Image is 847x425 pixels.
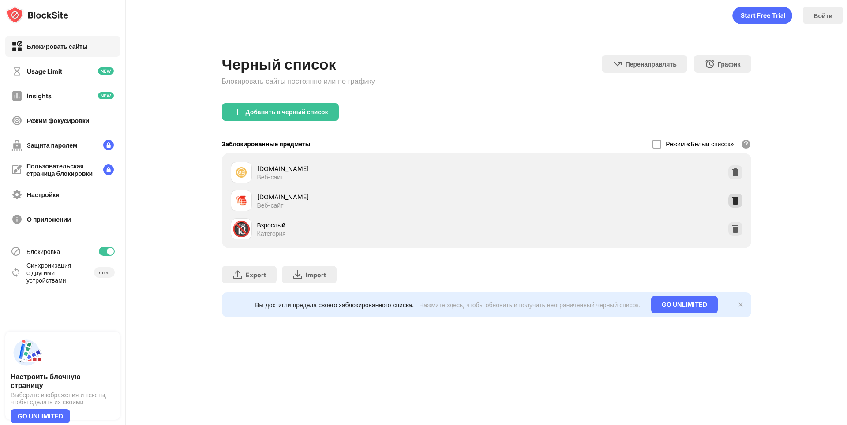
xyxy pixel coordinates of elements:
img: lock-menu.svg [103,140,114,150]
img: logo-blocksite.svg [6,6,68,24]
div: Режим «Белый список» [666,140,734,148]
div: Блокировать сайты постоянно или по графику [222,77,375,86]
div: О приложении [27,216,71,223]
div: Защита паролем [27,142,77,149]
div: График [718,60,741,68]
img: block-on.svg [11,41,22,52]
div: Выберите изображения и тексты, чтобы сделать их своими [11,391,115,406]
img: new-icon.svg [98,92,114,99]
div: Вы достигли предела своего заблокированного списка. [255,301,414,309]
div: Usage Limit [27,67,62,75]
img: favicons [236,167,247,178]
img: settings-off.svg [11,189,22,200]
div: Перенаправлять [626,60,677,68]
img: insights-off.svg [11,90,22,101]
div: GO UNLIMITED [651,296,718,313]
img: focus-off.svg [11,115,22,126]
div: Добавить в черный список [246,108,328,116]
div: Нажмите здесь, чтобы обновить и получить неограниченный черный список. [419,301,641,309]
div: Синхронизация с другими устройствами [26,261,72,284]
img: blocking-icon.svg [11,246,21,257]
div: Блокировать сайты [27,43,88,50]
div: Категория [257,230,286,238]
div: [DOMAIN_NAME] [257,192,487,201]
img: about-off.svg [11,214,22,225]
img: time-usage-off.svg [11,66,22,77]
div: Войти [813,12,832,19]
div: Insights [27,92,52,100]
img: customize-block-page-off.svg [11,164,22,175]
div: Настройки [27,191,60,198]
img: lock-menu.svg [103,164,114,175]
img: new-icon.svg [98,67,114,75]
div: Взрослый [257,220,487,230]
div: GO UNLIMITED [11,409,70,423]
div: Import [306,271,326,279]
img: push-custom-page.svg [11,337,42,369]
div: Веб-сайт [257,173,284,181]
div: [DOMAIN_NAME] [257,164,487,173]
img: password-protection-off.svg [11,140,22,151]
div: Черный список [222,55,375,73]
div: animation [732,7,792,24]
div: Веб-сайт [257,201,284,209]
div: Заблокированные предметы [222,140,311,148]
div: Пользовательская страница блокировки [26,162,96,177]
img: sync-icon.svg [11,267,21,278]
img: favicons [236,195,247,206]
div: Export [246,271,266,279]
div: Блокировка [26,248,60,255]
div: Настроить блочную страницу [11,372,115,390]
img: x-button.svg [737,301,744,308]
div: откл. [99,270,109,275]
div: Режим фокусировки [27,117,89,124]
div: 🔞 [232,220,251,238]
